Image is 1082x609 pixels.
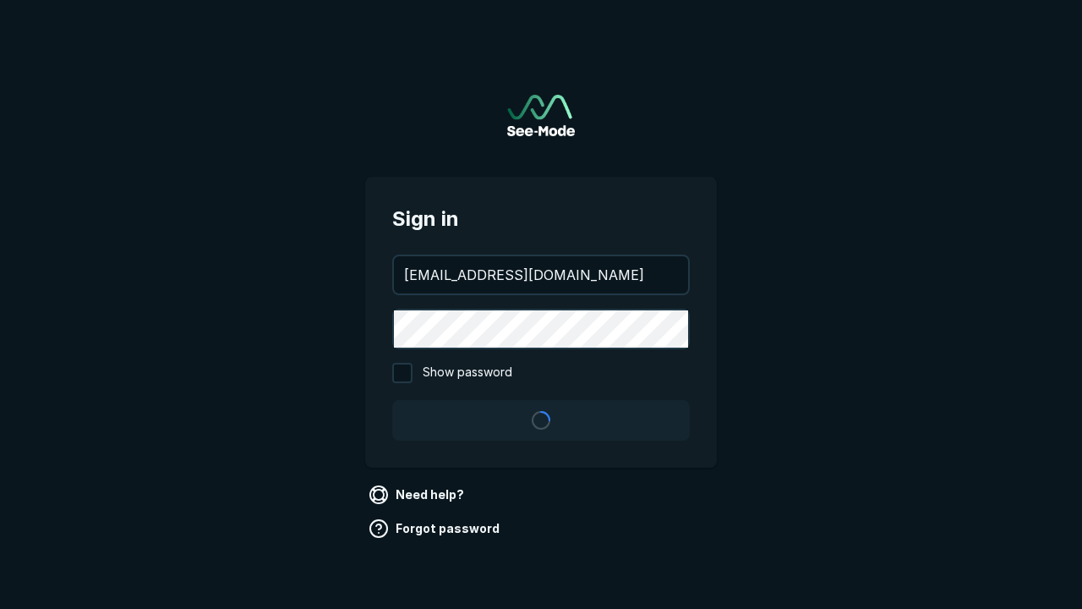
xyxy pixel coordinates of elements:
span: Show password [423,363,512,383]
a: Forgot password [365,515,506,542]
img: See-Mode Logo [507,95,575,136]
a: Go to sign in [507,95,575,136]
input: your@email.com [394,256,688,294]
a: Need help? [365,481,471,508]
span: Sign in [392,204,690,234]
